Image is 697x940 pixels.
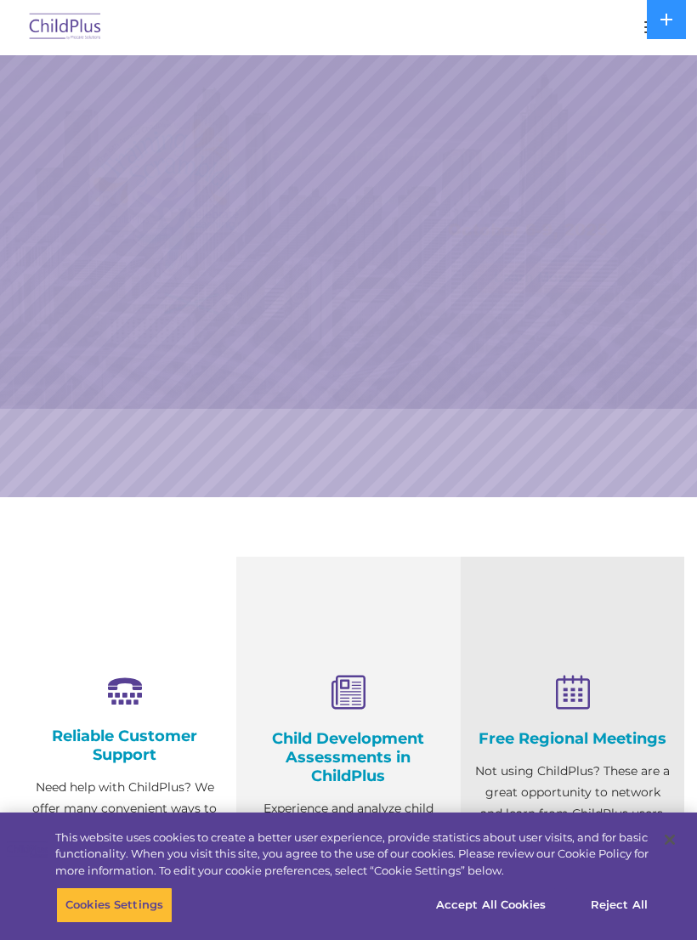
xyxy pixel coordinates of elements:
[249,798,447,926] p: Experience and analyze child assessments and Head Start data management in one system with zero c...
[249,729,447,785] h4: Child Development Assessments in ChildPlus
[25,8,105,48] img: ChildPlus by Procare Solutions
[25,777,224,926] p: Need help with ChildPlus? We offer many convenient ways to contact our amazing Customer Support r...
[56,887,173,923] button: Cookies Settings
[473,263,592,293] a: Learn More
[427,887,555,923] button: Accept All Cookies
[473,729,671,748] h4: Free Regional Meetings
[55,830,649,880] div: This website uses cookies to create a better user experience, provide statistics about user visit...
[473,761,671,867] p: Not using ChildPlus? These are a great opportunity to network and learn from ChildPlus users. Fin...
[566,887,672,923] button: Reject All
[25,727,224,764] h4: Reliable Customer Support
[651,821,688,858] button: Close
